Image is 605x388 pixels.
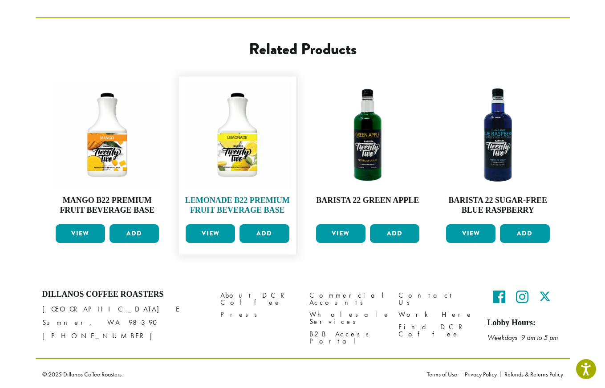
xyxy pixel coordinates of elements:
a: Terms of Use [427,371,461,377]
a: Lemonade B22 Premium Fruit Beverage Base [183,81,292,221]
a: Privacy Policy [461,371,500,377]
h4: Mango B22 Premium Fruit Beverage Base [53,196,162,215]
h4: Barista 22 Green Apple [314,196,422,206]
a: Wholesale Services [309,309,385,328]
img: GREEN-APPLE-e1661810633268-300x300.png [314,81,422,189]
img: Mango-Stock-e1680894587914.png [53,81,162,189]
a: Mango B22 Premium Fruit Beverage Base [53,81,162,221]
a: Contact Us [398,290,474,309]
a: View [316,224,365,243]
h5: Lobby Hours: [487,318,563,328]
a: Refunds & Returns Policy [500,371,563,377]
a: Barista 22 Green Apple [314,81,422,221]
a: About DCR Coffee [220,290,296,309]
h4: Lemonade B22 Premium Fruit Beverage Base [183,196,292,215]
button: Add [240,224,289,243]
p: [GEOGRAPHIC_DATA] E Sumner, WA 98390 [PHONE_NUMBER] [42,303,207,343]
p: © 2025 Dillanos Coffee Roasters. [42,371,414,377]
em: Weekdays 9 am to 5 pm [487,333,558,342]
a: Find DCR Coffee [398,321,474,340]
a: View [186,224,235,243]
button: Add [110,224,159,243]
a: Commercial Accounts [309,290,385,309]
a: Barista 22 Sugar-Free Blue Raspberry [444,81,552,221]
h4: Dillanos Coffee Roasters [42,290,207,299]
h4: Barista 22 Sugar-Free Blue Raspberry [444,196,552,215]
img: SF-BLUE-RASPBERRY-e1715970249262.png [444,81,552,189]
a: View [446,224,495,243]
a: Press [220,309,296,321]
img: Lemonade-Stock-e1680894368974.png [183,81,292,189]
a: Work Here [398,309,474,321]
h2: Related products [107,40,498,59]
button: Add [500,224,549,243]
a: B2B Access Portal [309,328,385,347]
button: Add [370,224,419,243]
a: View [56,224,105,243]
